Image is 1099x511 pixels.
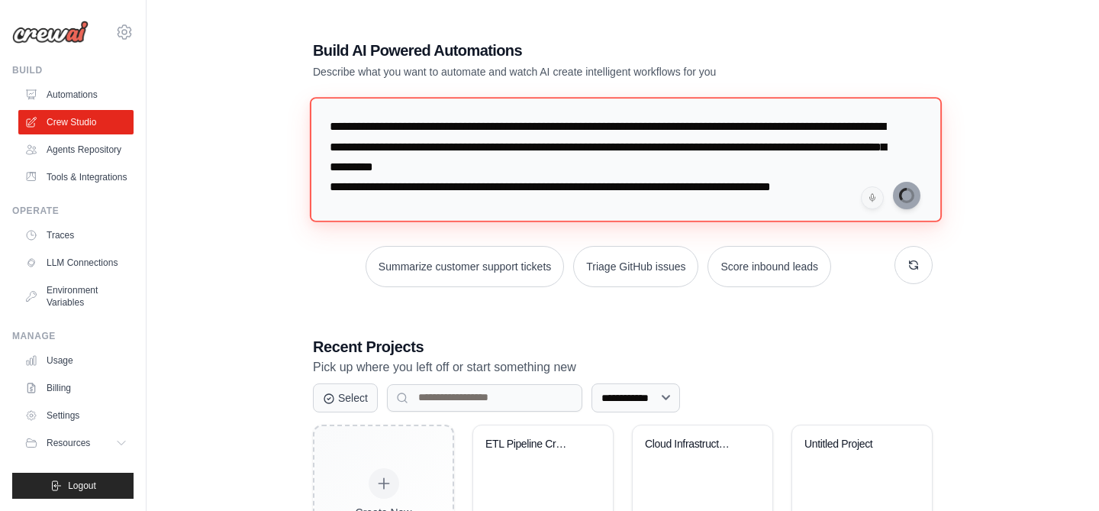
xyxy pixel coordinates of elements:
a: Settings [18,403,134,428]
button: Click to speak your automation idea [861,186,884,209]
div: Untitled Project [804,438,897,451]
p: Describe what you want to automate and watch AI create intelligent workflows for you [313,64,826,79]
a: Tools & Integrations [18,165,134,189]
div: Manage [12,330,134,342]
h3: Recent Projects [313,336,933,357]
img: Logo [12,21,89,44]
a: Crew Studio [18,110,134,134]
a: Automations [18,82,134,107]
button: Get new suggestions [894,246,933,284]
a: Usage [18,348,134,373]
button: Score inbound leads [707,246,831,287]
button: Summarize customer support tickets [366,246,564,287]
div: Operate [12,205,134,217]
div: Cloud Infrastructure Migration Analyzer [645,438,737,451]
p: Pick up where you left off or start something new [313,357,933,377]
button: Triage GitHub issues [573,246,698,287]
span: Logout [68,480,96,492]
div: ETL Pipeline Crash Debugger [485,438,578,451]
div: Build [12,64,134,76]
a: Agents Repository [18,137,134,162]
button: Select [313,383,378,412]
h1: Build AI Powered Automations [313,40,826,61]
button: Resources [18,431,134,455]
span: Resources [47,437,90,449]
a: Environment Variables [18,278,134,315]
a: Traces [18,223,134,247]
a: Billing [18,376,134,400]
button: Logout [12,473,134,499]
a: LLM Connections [18,251,134,275]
